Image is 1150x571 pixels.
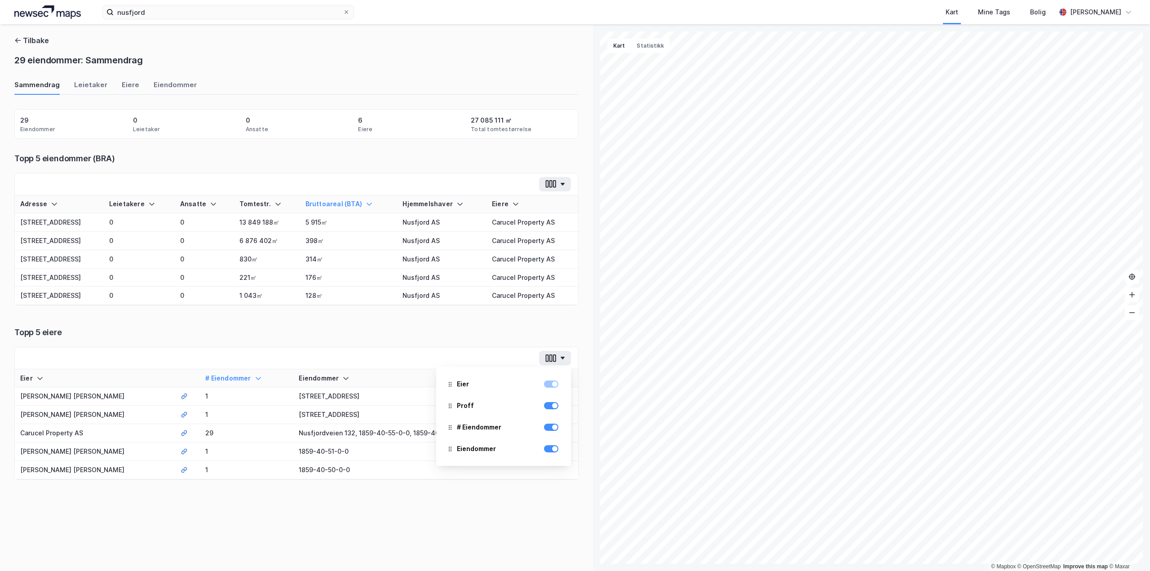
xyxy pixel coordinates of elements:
[299,374,573,383] div: Eiendommer
[133,126,160,133] div: Leietaker
[443,417,564,437] div: # Eiendommer
[246,126,268,133] div: Ansatte
[74,80,107,95] div: Leietaker
[397,232,487,250] td: Nusfjord AS
[14,5,81,19] img: logo.a4113a55bc3d86da70a041830d287a7e.svg
[104,287,175,305] td: 0
[443,374,564,394] div: Eier
[443,396,564,416] div: Proff
[15,269,104,287] td: [STREET_ADDRESS]
[154,80,197,95] div: Eiendommer
[104,269,175,287] td: 0
[234,232,300,250] td: 6 876 402㎡
[487,213,578,232] td: Carucel Property AS
[300,213,398,232] td: 5 915㎡
[239,200,295,208] div: Tomtestr.
[205,374,288,383] div: # Eiendommer
[457,400,474,411] div: Proff
[1070,7,1121,18] div: [PERSON_NAME]
[15,406,175,424] td: [PERSON_NAME] [PERSON_NAME]
[20,126,55,133] div: Eiendommer
[946,7,958,18] div: Kart
[1017,563,1061,570] a: OpenStreetMap
[104,213,175,232] td: 0
[109,200,169,208] div: Leietakere
[20,115,29,126] div: 29
[15,232,104,250] td: [STREET_ADDRESS]
[15,424,175,443] td: Carucel Property AS
[1105,528,1150,571] div: Kontrollprogram for chat
[104,232,175,250] td: 0
[457,443,496,454] div: Eiendommer
[234,213,300,232] td: 13 849 188㎡
[293,461,578,479] td: 1859-40-50-0-0
[978,7,1010,18] div: Mine Tags
[293,387,578,406] td: [STREET_ADDRESS]
[175,269,234,287] td: 0
[471,126,531,133] div: Total tomtestørrelse
[234,287,300,305] td: 1 043㎡
[14,153,579,164] div: Topp 5 eiendommer (BRA)
[607,39,631,53] button: Kart
[492,200,573,208] div: Eiere
[14,53,143,67] div: 29 eiendommer: Sammendrag
[114,5,343,19] input: Søk på adresse, matrikkel, gårdeiere, leietakere eller personer
[14,80,60,95] div: Sammendrag
[200,406,293,424] td: 1
[246,115,250,126] div: 0
[299,428,573,438] div: Nusfjordveien 132, 1859-40-55-0-0, 1859-40-56-0-0
[200,461,293,479] td: 1
[397,287,487,305] td: Nusfjord AS
[358,115,363,126] div: 6
[457,379,469,390] div: Eier
[20,374,170,383] div: Eier
[175,232,234,250] td: 0
[1063,563,1108,570] a: Improve this map
[175,213,234,232] td: 0
[487,250,578,269] td: Carucel Property AS
[200,424,293,443] td: 29
[15,250,104,269] td: [STREET_ADDRESS]
[300,269,398,287] td: 176㎡
[14,327,579,338] div: Topp 5 eiere
[402,200,481,208] div: Hjemmelshaver
[358,126,372,133] div: Eiere
[471,115,512,126] div: 27 085 111 ㎡
[300,250,398,269] td: 314㎡
[133,115,137,126] div: 0
[397,269,487,287] td: Nusfjord AS
[15,387,175,406] td: [PERSON_NAME] [PERSON_NAME]
[457,422,501,433] div: # Eiendommer
[15,213,104,232] td: [STREET_ADDRESS]
[15,443,175,461] td: [PERSON_NAME] [PERSON_NAME]
[991,563,1016,570] a: Mapbox
[397,250,487,269] td: Nusfjord AS
[200,443,293,461] td: 1
[14,35,49,46] button: Tilbake
[487,269,578,287] td: Carucel Property AS
[234,269,300,287] td: 221㎡
[175,287,234,305] td: 0
[104,250,175,269] td: 0
[293,406,578,424] td: [STREET_ADDRESS]
[1030,7,1046,18] div: Bolig
[234,250,300,269] td: 830㎡
[300,287,398,305] td: 128㎡
[443,439,564,459] div: Eiendommer
[180,200,229,208] div: Ansatte
[293,443,578,461] td: 1859-40-51-0-0
[631,39,670,53] button: Statistikk
[20,200,98,208] div: Adresse
[487,287,578,305] td: Carucel Property AS
[122,80,139,95] div: Eiere
[175,250,234,269] td: 0
[15,461,175,479] td: [PERSON_NAME] [PERSON_NAME]
[397,213,487,232] td: Nusfjord AS
[305,200,392,208] div: Bruttoareal (BTA)
[1105,528,1150,571] iframe: Chat Widget
[487,232,578,250] td: Carucel Property AS
[15,287,104,305] td: [STREET_ADDRESS]
[300,232,398,250] td: 398㎡
[200,387,293,406] td: 1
